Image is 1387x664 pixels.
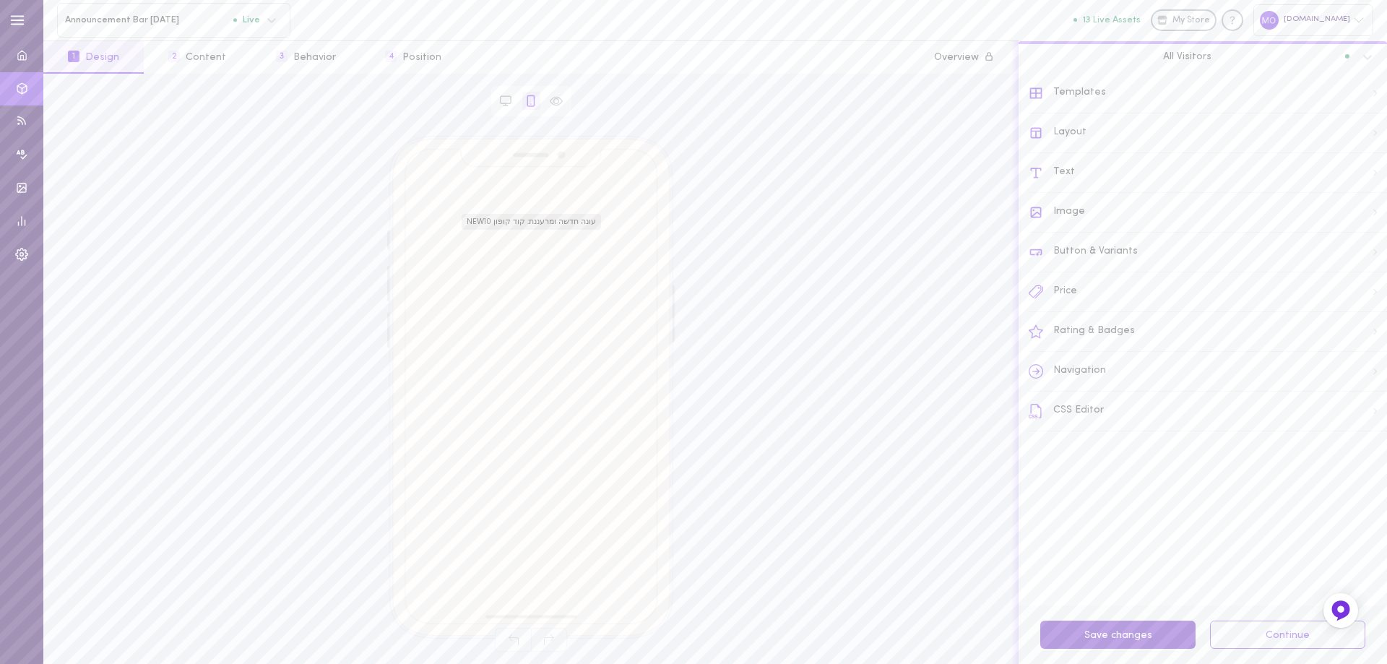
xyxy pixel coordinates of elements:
[1029,153,1387,193] div: Text
[360,41,466,74] button: 4Position
[1330,600,1352,621] img: Feedback Button
[1040,621,1196,649] button: Save changes
[1029,272,1387,312] div: Price
[1163,50,1211,63] span: All Visitors
[385,51,397,62] span: 4
[168,51,180,62] span: 2
[144,41,251,74] button: 2Content
[1029,113,1387,153] div: Layout
[1029,352,1387,392] div: Navigation
[251,41,360,74] button: 3Behavior
[1029,74,1387,113] div: Templates
[1073,15,1151,25] a: 13 Live Assets
[1029,233,1387,272] div: Button & Variants
[68,51,79,62] span: 1
[1029,312,1387,352] div: Rating & Badges
[531,628,567,652] span: Redo
[1172,14,1210,27] span: My Store
[1253,4,1373,35] div: [DOMAIN_NAME]
[65,14,233,25] span: Announcement Bar [DATE]
[276,51,288,62] span: 3
[1222,9,1243,31] div: Knowledge center
[909,41,1019,74] button: Overview
[462,214,601,230] span: עונה חדשה ומרעננת: קוד קופון NEW10
[1029,392,1387,431] div: CSS Editor
[233,15,260,25] span: Live
[1029,193,1387,233] div: Image
[1210,621,1365,649] button: Continue
[1073,15,1141,25] button: 13 Live Assets
[43,41,144,74] button: 1Design
[1151,9,1217,31] a: My Store
[495,628,531,652] span: Undo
